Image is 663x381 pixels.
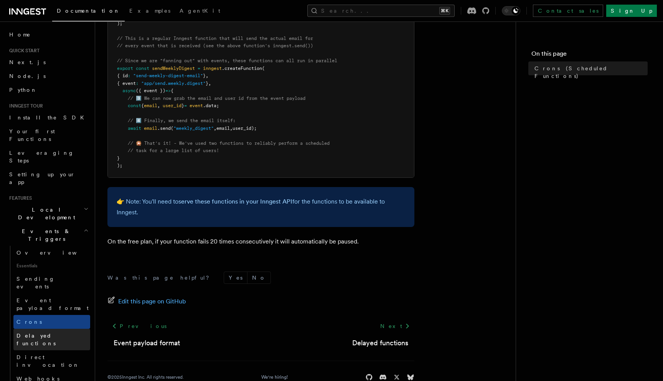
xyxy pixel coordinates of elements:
span: Python [9,87,37,93]
span: "app/send.weekly.digest" [141,81,206,86]
a: Event payload format [13,293,90,315]
span: } [181,103,184,108]
a: Install the SDK [6,111,90,124]
a: Leveraging Steps [6,146,90,167]
button: Local Development [6,203,90,224]
a: Delayed functions [352,338,408,348]
span: event [190,103,203,108]
span: Sending events [16,276,55,290]
span: Local Development [6,206,84,221]
span: await [128,126,141,131]
button: Events & Triggers [6,224,90,246]
span: , [230,126,233,131]
span: ); [117,21,122,26]
kbd: ⌘K [439,7,450,15]
button: No [247,272,270,283]
span: = [184,103,187,108]
a: Next.js [6,55,90,69]
span: Events & Triggers [6,227,84,243]
a: Examples [125,2,175,21]
span: Setting up your app [9,171,75,185]
a: We're hiring! [261,374,288,380]
span: // 4️⃣ Finally, we send the email itself: [128,118,236,123]
span: } [117,156,120,161]
span: Essentials [13,260,90,272]
span: sendWeeklyDigest [152,66,195,71]
span: } [203,73,206,78]
span: inngest [203,66,222,71]
span: .data; [203,103,219,108]
a: Sign Up [606,5,657,17]
span: user_id); [233,126,257,131]
span: Home [9,31,31,38]
span: : [128,73,130,78]
p: On the free plan, if your function fails 20 times consecutively it will automatically be paused. [107,236,414,247]
span: Next.js [9,59,46,65]
span: "send-weekly-digest-email" [133,73,203,78]
span: Inngest tour [6,103,43,109]
a: Crons (Scheduled Functions) [531,61,648,83]
span: export [117,66,133,71]
span: email [144,126,157,131]
span: "weekly_digest" [173,126,214,131]
span: { event [117,81,136,86]
span: const [136,66,149,71]
span: email [216,126,230,131]
span: ( [171,126,173,131]
span: // 3️⃣ We can now grab the email and user id from the event payload [128,96,305,101]
span: , [157,103,160,108]
p: 👉 Note: You'll need to for the functions to be available to Inngest. [117,196,405,218]
span: email [144,103,157,108]
h4: On this page [531,49,648,61]
span: , [214,126,216,131]
span: : [136,81,139,86]
a: Node.js [6,69,90,83]
span: Leveraging Steps [9,150,74,164]
button: Search...⌘K [307,5,455,17]
span: { id [117,73,128,78]
span: // This is a regular Inngest function that will send the actual email for [117,36,313,41]
span: Delayed functions [16,333,56,346]
span: user_id [163,103,181,108]
span: Install the SDK [9,114,89,121]
a: Previous [107,319,171,333]
span: AgentKit [180,8,220,14]
span: const [128,103,141,108]
a: Event payload format [114,338,180,348]
span: , [208,81,211,86]
a: serve these functions in your Inngest API [178,198,292,205]
span: // Since we are "fanning out" with events, these functions can all run in parallel [117,58,337,63]
span: Overview [16,250,96,256]
span: { [171,88,173,93]
span: ); [117,163,122,168]
a: Overview [13,246,90,260]
span: { [141,103,144,108]
a: Next [376,319,414,333]
span: = [198,66,200,71]
a: Python [6,83,90,97]
a: Edit this page on GitHub [107,296,186,307]
span: Event payload format [16,297,89,311]
a: Home [6,28,90,41]
a: Contact sales [533,5,603,17]
a: Your first Functions [6,124,90,146]
span: Crons [16,319,42,325]
a: AgentKit [175,2,225,21]
span: Edit this page on GitHub [118,296,186,307]
p: Was this page helpful? [107,274,214,282]
span: // every event that is received (see the above function's inngest.send()) [117,43,313,48]
span: Quick start [6,48,40,54]
span: Crons (Scheduled Functions) [534,65,648,80]
button: Toggle dark mode [502,6,520,15]
span: Direct invocation [16,354,79,368]
span: // task for a large list of users! [128,148,219,153]
span: Documentation [57,8,120,14]
span: .send [157,126,171,131]
a: Sending events [13,272,90,293]
span: .createFunction [222,66,262,71]
span: ({ event }) [136,88,165,93]
a: Setting up your app [6,167,90,189]
span: Node.js [9,73,46,79]
a: Crons [13,315,90,329]
span: Features [6,195,32,201]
